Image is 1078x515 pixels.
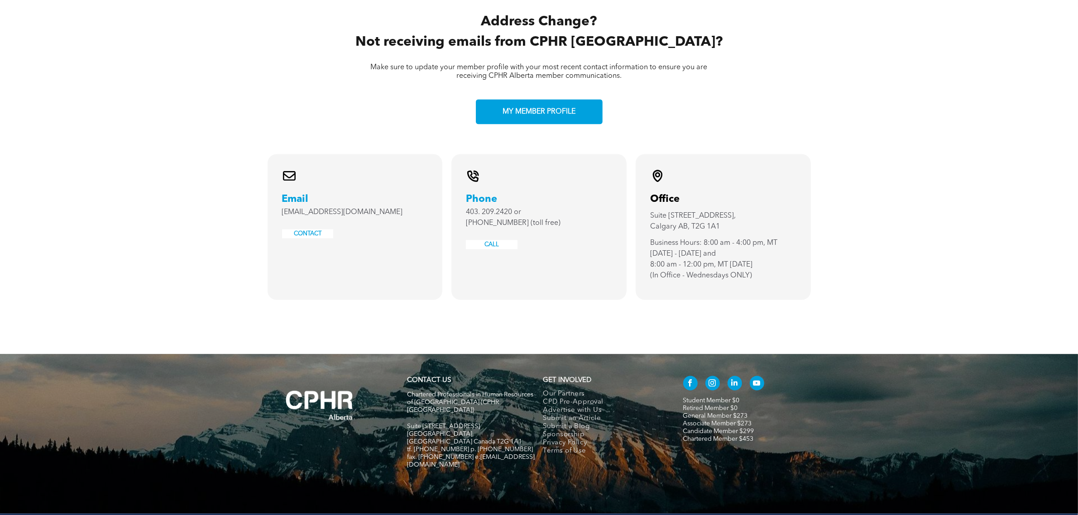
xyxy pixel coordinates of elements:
a: Chartered Member $453 [683,436,754,443]
span: Chartered Professionals in Human Resources of [GEOGRAPHIC_DATA] (CPHR [GEOGRAPHIC_DATA]) [407,392,534,414]
span: fax. [PHONE_NUMBER] e:[EMAIL_ADDRESS][DOMAIN_NAME] [407,454,535,468]
a: Privacy Policy [543,439,664,448]
a: MY MEMBER PROFILE [476,100,603,124]
a: Our Partners [543,391,664,399]
a: CONTACT US [407,377,451,384]
a: Email [282,194,309,204]
span: [PHONE_NUMBER] (toll free) [466,219,561,227]
a: facebook [683,376,698,393]
span: [GEOGRAPHIC_DATA], [GEOGRAPHIC_DATA] Canada T2G 1A1 [407,431,522,445]
span: MY MEMBER PROFILE [499,103,579,121]
a: Student Member $0 [683,398,740,404]
a: CALL [484,242,499,248]
a: youtube [750,376,764,393]
span: GET INVOLVED [543,377,592,384]
a: CPD Pre-Approval [543,399,664,407]
span: 8:00 am - 12:00 pm, MT [DATE] [650,261,752,268]
a: Submit an Article [543,415,664,423]
a: instagram [705,376,720,393]
a: Phone [466,194,497,204]
span: Address Change? [481,15,597,29]
span: Business Hours: 8:00 am - 4:00 pm, MT [DATE] - [DATE] and [650,239,777,257]
span: Office [650,194,680,204]
a: Submit a Blog [543,423,664,431]
a: Candidate Member $299 [683,429,754,435]
span: Suite [STREET_ADDRESS] [407,424,480,430]
span: [EMAIL_ADDRESS][DOMAIN_NAME] [282,209,403,216]
img: A white background with a few lines on it [268,372,372,439]
a: Advertise with Us [543,407,664,415]
a: linkedin [728,376,742,393]
a: General Member $273 [683,413,748,420]
span: Make sure to update your member profile with your most recent contact information to ensure you a... [371,64,708,80]
span: 403. 209.2420 or [466,209,521,216]
a: Associate Member $273 [683,421,752,427]
span: tf. [PHONE_NUMBER] p. [PHONE_NUMBER] [407,447,533,453]
a: CONTACT [294,231,321,237]
span: Calgary AB, T2G 1A1 [650,223,720,230]
span: (In Office - Wednesdays ONLY) [650,272,752,279]
a: Sponsorship [543,431,664,439]
a: Retired Member $0 [683,405,738,412]
a: Terms of Use [543,448,664,456]
span: Suite [STREET_ADDRESS], [650,212,736,219]
span: Not receiving emails from CPHR [GEOGRAPHIC_DATA]? [355,35,723,49]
